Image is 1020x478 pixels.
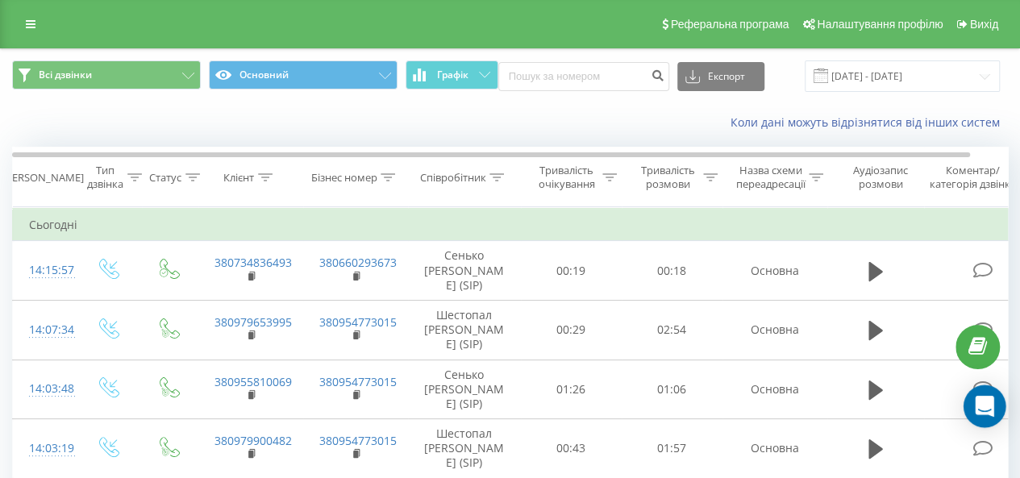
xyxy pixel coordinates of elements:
[29,314,61,346] div: 14:07:34
[722,300,827,360] td: Основна
[214,433,292,448] a: 380979900482
[841,164,919,191] div: Аудіозапис розмови
[29,255,61,286] div: 14:15:57
[926,164,1020,191] div: Коментар/категорія дзвінка
[319,255,397,270] a: 380660293673
[521,360,622,419] td: 01:26
[677,62,764,91] button: Експорт
[437,69,468,81] span: Графік
[29,373,61,405] div: 14:03:48
[87,164,123,191] div: Тип дзвінка
[622,360,722,419] td: 01:06
[671,18,789,31] span: Реферальна програма
[214,374,292,389] a: 380955810069
[319,433,397,448] a: 380954773015
[408,360,521,419] td: Сенько [PERSON_NAME] (SIP)
[731,114,1008,130] a: Коли дані можуть відрізнятися вiд інших систем
[223,171,254,185] div: Клієнт
[622,300,722,360] td: 02:54
[817,18,943,31] span: Налаштування профілю
[635,164,699,191] div: Тривалість розмови
[408,241,521,301] td: Сенько [PERSON_NAME] (SIP)
[406,60,498,89] button: Графік
[319,314,397,330] a: 380954773015
[622,241,722,301] td: 00:18
[214,314,292,330] a: 380979653995
[722,360,827,419] td: Основна
[12,60,201,89] button: Всі дзвінки
[29,433,61,464] div: 14:03:19
[521,241,622,301] td: 00:19
[209,60,398,89] button: Основний
[970,18,998,31] span: Вихід
[498,62,669,91] input: Пошук за номером
[735,164,805,191] div: Назва схеми переадресації
[722,241,827,301] td: Основна
[319,374,397,389] a: 380954773015
[214,255,292,270] a: 380734836493
[408,300,521,360] td: Шестопал [PERSON_NAME] (SIP)
[964,385,1006,428] div: Open Intercom Messenger
[2,171,84,185] div: [PERSON_NAME]
[39,69,92,81] span: Всі дзвінки
[310,171,377,185] div: Бізнес номер
[419,171,485,185] div: Співробітник
[149,171,181,185] div: Статус
[521,300,622,360] td: 00:29
[535,164,598,191] div: Тривалість очікування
